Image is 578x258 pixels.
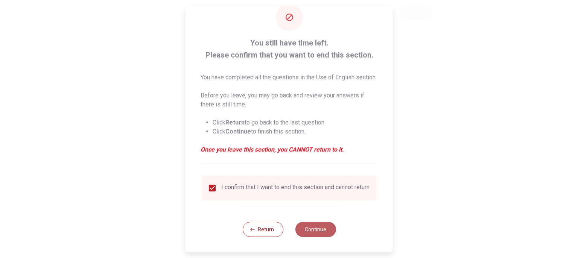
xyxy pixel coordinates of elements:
[201,91,378,109] p: Before you leave, you may go back and review your answers if there is still time.
[242,222,283,237] button: Return
[201,37,378,61] span: You still have time left. Please confirm that you want to end this section.
[221,184,371,193] div: I confirm that I want to end this section and cannot return.
[213,118,378,127] li: Click to go back to the last question
[295,222,336,237] button: Continue
[225,128,251,135] strong: Continue
[201,145,378,154] em: Once you leave this section, you CANNOT return to it.
[213,127,378,136] li: Click to finish this section.
[225,119,245,126] strong: Return
[201,73,378,82] p: You have completed all the questions in the Use of English section.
